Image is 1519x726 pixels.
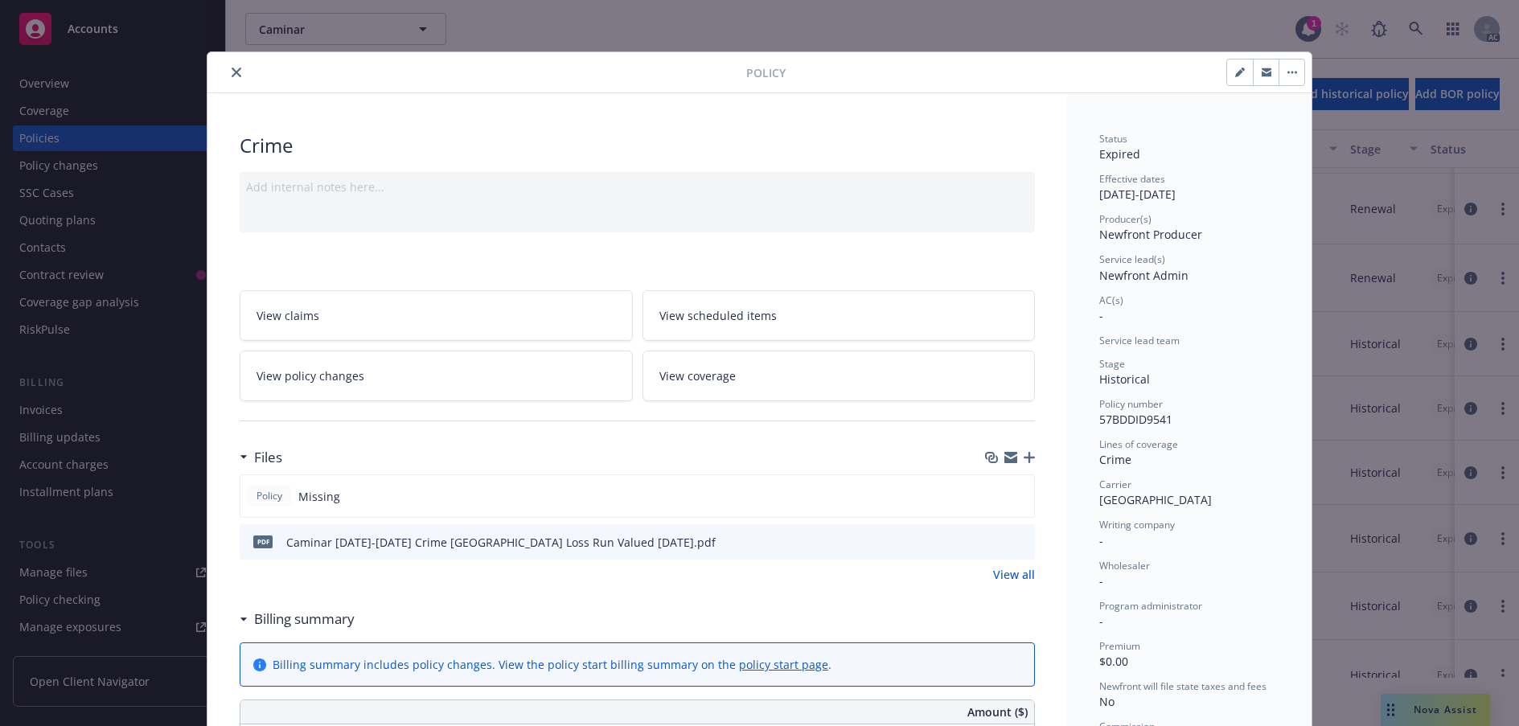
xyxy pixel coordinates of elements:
[642,351,1036,401] a: View coverage
[993,566,1035,583] a: View all
[1099,573,1103,589] span: -
[1099,268,1189,283] span: Newfront Admin
[246,178,1028,195] div: Add internal notes here...
[988,534,1001,551] button: download file
[1099,172,1165,186] span: Effective dates
[642,290,1036,341] a: View scheduled items
[240,290,633,341] a: View claims
[1099,694,1115,709] span: No
[253,535,273,548] span: pdf
[286,534,716,551] div: Caminar [DATE]-[DATE] Crime [GEOGRAPHIC_DATA] Loss Run Valued [DATE].pdf
[240,609,355,630] div: Billing summary
[1099,599,1202,613] span: Program administrator
[1099,293,1123,307] span: AC(s)
[1099,679,1267,693] span: Newfront will file state taxes and fees
[240,447,282,468] div: Files
[1099,412,1172,427] span: 57BDDID9541
[1099,146,1140,162] span: Expired
[1099,478,1131,491] span: Carrier
[1099,654,1128,669] span: $0.00
[1099,172,1279,203] div: [DATE] - [DATE]
[1099,533,1103,548] span: -
[1099,397,1163,411] span: Policy number
[254,447,282,468] h3: Files
[1099,308,1103,323] span: -
[659,367,736,384] span: View coverage
[739,657,828,672] a: policy start page
[257,367,364,384] span: View policy changes
[257,307,319,324] span: View claims
[240,132,1035,159] div: Crime
[298,488,340,505] span: Missing
[1099,212,1152,226] span: Producer(s)
[967,703,1028,720] span: Amount ($)
[1099,559,1150,572] span: Wholesaler
[1014,534,1028,551] button: preview file
[1099,252,1165,266] span: Service lead(s)
[1099,437,1178,451] span: Lines of coverage
[1099,132,1127,146] span: Status
[227,63,246,82] button: close
[659,307,777,324] span: View scheduled items
[1099,334,1180,347] span: Service lead team
[1099,492,1212,507] span: [GEOGRAPHIC_DATA]
[273,656,831,673] div: Billing summary includes policy changes. View the policy start billing summary on the .
[1099,451,1279,468] div: Crime
[1099,227,1202,242] span: Newfront Producer
[1099,371,1150,387] span: Historical
[253,489,285,503] span: Policy
[240,351,633,401] a: View policy changes
[1099,639,1140,653] span: Premium
[746,64,786,81] span: Policy
[1099,518,1175,531] span: Writing company
[1099,357,1125,371] span: Stage
[1099,613,1103,629] span: -
[254,609,355,630] h3: Billing summary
